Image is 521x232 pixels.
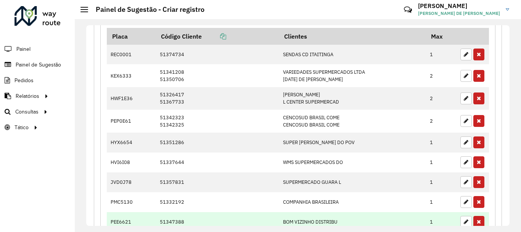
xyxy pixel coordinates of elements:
[156,64,279,87] td: 51341208 51350706
[156,28,279,44] th: Código Cliente
[156,212,279,232] td: 51347388
[279,110,426,132] td: CENCOSUD BRASIL COME CENCOSUD BRASIL COME
[156,153,279,172] td: 51337644
[107,192,156,212] td: PMC5130
[14,76,34,84] span: Pedidos
[107,110,156,132] td: PEP0E61
[88,5,204,14] h2: Painel de Sugestão - Criar registro
[16,45,31,53] span: Painel
[426,44,457,64] td: 1
[107,64,156,87] td: KEX6333
[426,133,457,153] td: 1
[107,44,156,64] td: REC0001
[400,2,416,18] a: Contato Rápido
[279,133,426,153] td: SUPER [PERSON_NAME] DO POV
[202,32,226,40] a: Copiar
[426,192,457,212] td: 1
[107,172,156,192] td: JVD0J78
[156,133,279,153] td: 51351286
[279,172,426,192] td: SUPERMERCADO GUARA L
[16,92,39,100] span: Relatórios
[279,153,426,172] td: WMS SUPERMERCADOS DO
[107,28,156,44] th: Placa
[156,192,279,212] td: 51332192
[279,64,426,87] td: VARIEDADES SUPERMERCADOS LTDA [DATE] DE [PERSON_NAME]
[156,110,279,132] td: 51342323 51342325
[418,2,500,10] h3: [PERSON_NAME]
[107,153,156,172] td: HVI6I08
[279,212,426,232] td: BOM VIZINHO DISTRIBU
[426,110,457,132] td: 2
[279,44,426,64] td: SENDAS CD ITAITINGA
[107,212,156,232] td: PEE6621
[14,123,29,131] span: Tático
[279,28,426,44] th: Clientes
[156,172,279,192] td: 51357831
[156,44,279,64] td: 51374734
[426,172,457,192] td: 1
[426,153,457,172] td: 1
[107,133,156,153] td: HYX6654
[426,64,457,87] td: 2
[156,87,279,110] td: 51326417 51367733
[107,87,156,110] td: HWF1E36
[426,87,457,110] td: 2
[16,61,61,69] span: Painel de Sugestão
[418,10,500,17] span: [PERSON_NAME] DE [PERSON_NAME]
[426,212,457,232] td: 1
[279,87,426,110] td: [PERSON_NAME] L CENTER SUPERMERCAD
[426,28,457,44] th: Max
[15,108,39,116] span: Consultas
[279,192,426,212] td: COMPANHIA BRASILEIRA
